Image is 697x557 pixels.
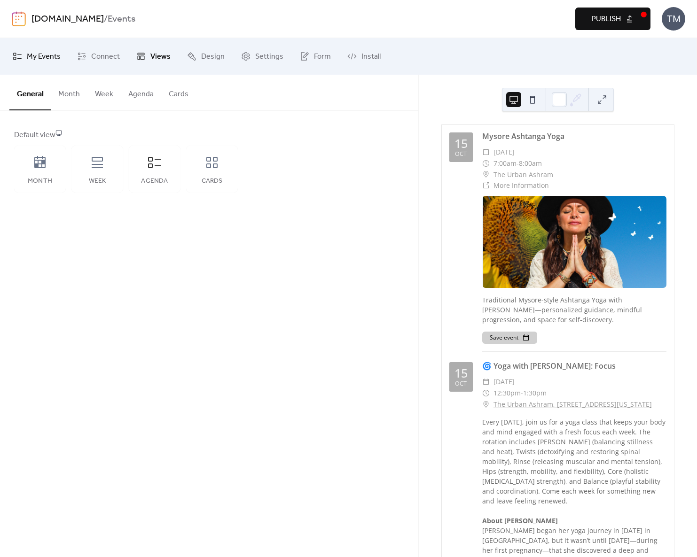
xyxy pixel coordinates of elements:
div: ​ [482,387,490,399]
div: Week [81,178,114,185]
span: My Events [27,49,61,64]
b: Events [108,10,135,28]
span: - [517,158,519,169]
span: [DATE] [493,376,515,387]
a: Settings [234,42,290,71]
div: Cards [196,178,228,185]
span: 8:00am [519,158,542,169]
span: 12:30pm [493,387,521,399]
span: Design [201,49,225,64]
span: Form [314,49,331,64]
a: [DOMAIN_NAME] [31,10,104,28]
div: 15 [454,138,468,149]
a: Install [340,42,388,71]
div: Oct [455,381,467,387]
a: My Events [6,42,68,71]
div: Default view [14,130,402,141]
span: 1:30pm [523,387,547,399]
span: Install [361,49,381,64]
div: TM [662,7,685,31]
button: Cards [161,75,196,109]
a: Form [293,42,338,71]
span: Settings [255,49,283,64]
button: General [9,75,51,110]
button: Save event [482,332,537,344]
span: Publish [592,14,621,25]
div: Traditional Mysore-style Ashtanga Yoga with [PERSON_NAME]—personalized guidance, mindful progress... [482,295,666,325]
div: ​ [482,399,490,410]
div: 15 [454,367,468,379]
span: Connect [91,49,120,64]
div: 🌀 Yoga with [PERSON_NAME]: Focus [482,360,666,371]
div: ​ [482,158,490,169]
button: Week [87,75,121,109]
span: [DATE] [493,147,515,158]
button: Month [51,75,87,109]
span: Views [150,49,171,64]
div: ​ [482,147,490,158]
div: ​ [482,169,490,180]
a: Mysore Ashtanga Yoga [482,131,564,141]
a: Design [180,42,232,71]
span: The Urban Ashram [493,169,553,180]
a: Views [129,42,178,71]
button: Publish [575,8,650,30]
a: More Information [493,181,549,190]
span: 7:00am [493,158,517,169]
button: Agenda [121,75,161,109]
div: Agenda [138,178,171,185]
div: Month [23,178,56,185]
b: / [104,10,108,28]
div: ​ [482,376,490,387]
b: About [PERSON_NAME] [482,516,558,525]
span: - [521,387,523,399]
img: logo [12,11,26,26]
div: Oct [455,151,467,157]
div: ​ [482,180,490,191]
a: Connect [70,42,127,71]
a: The Urban Ashram, [STREET_ADDRESS][US_STATE] [493,399,652,410]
